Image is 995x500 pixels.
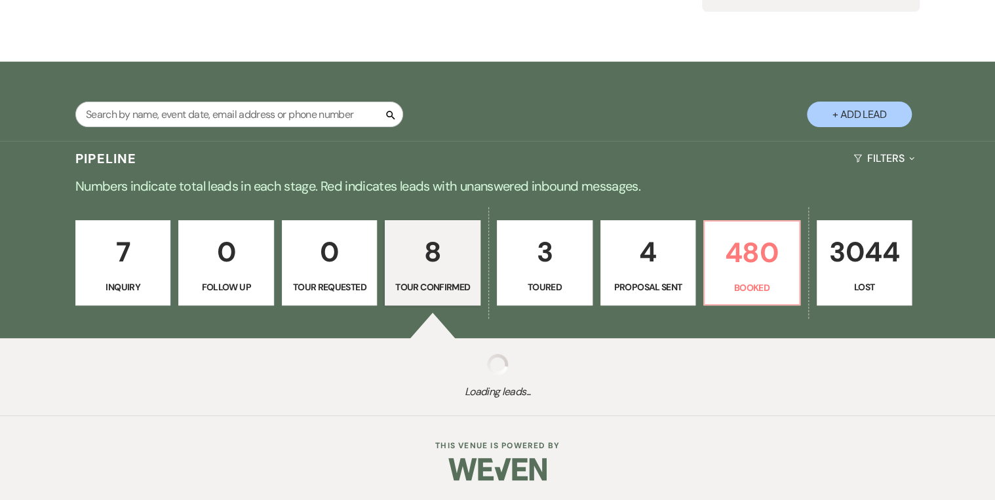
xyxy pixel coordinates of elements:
[187,280,265,294] p: Follow Up
[393,280,472,294] p: Tour Confirmed
[50,384,945,400] span: Loading leads...
[385,220,480,305] a: 8Tour Confirmed
[290,280,369,294] p: Tour Requested
[825,280,904,294] p: Lost
[703,220,800,305] a: 480Booked
[75,220,171,305] a: 7Inquiry
[448,446,547,492] img: Weven Logo
[825,230,904,274] p: 3044
[282,220,378,305] a: 0Tour Requested
[84,280,163,294] p: Inquiry
[600,220,696,305] a: 4Proposal Sent
[712,231,791,275] p: 480
[290,230,369,274] p: 0
[712,280,791,295] p: Booked
[609,230,688,274] p: 4
[187,230,265,274] p: 0
[178,220,274,305] a: 0Follow Up
[26,176,969,197] p: Numbers indicate total leads in each stage. Red indicates leads with unanswered inbound messages.
[609,280,688,294] p: Proposal Sent
[505,280,584,294] p: Toured
[497,220,593,305] a: 3Toured
[807,102,912,127] button: + Add Lead
[84,230,163,274] p: 7
[393,230,472,274] p: 8
[487,354,508,375] img: loading spinner
[75,102,403,127] input: Search by name, event date, email address or phone number
[817,220,912,305] a: 3044Lost
[75,149,137,168] h3: Pipeline
[505,230,584,274] p: 3
[848,141,920,176] button: Filters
